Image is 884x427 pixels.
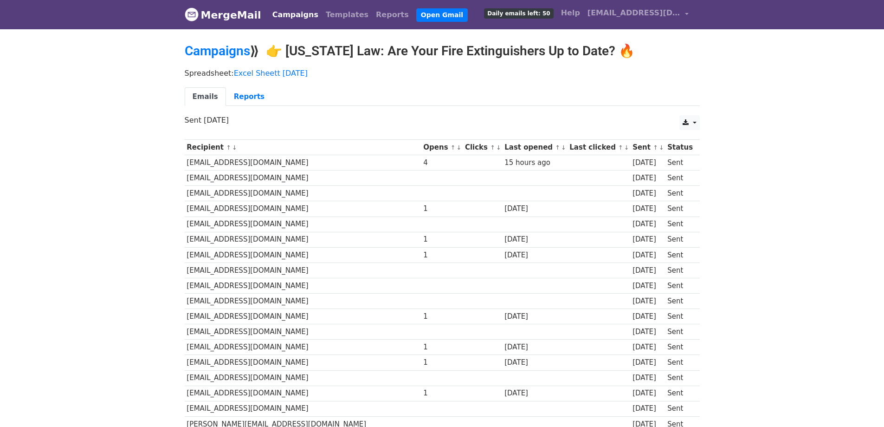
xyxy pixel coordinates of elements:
[322,6,372,24] a: Templates
[185,5,261,25] a: MergeMail
[632,204,663,214] div: [DATE]
[185,401,421,416] td: [EMAIL_ADDRESS][DOMAIN_NAME]
[665,355,695,370] td: Sent
[632,250,663,261] div: [DATE]
[185,324,421,340] td: [EMAIL_ADDRESS][DOMAIN_NAME]
[632,373,663,383] div: [DATE]
[185,87,226,106] a: Emails
[269,6,322,24] a: Campaigns
[185,278,421,293] td: [EMAIL_ADDRESS][DOMAIN_NAME]
[185,386,421,401] td: [EMAIL_ADDRESS][DOMAIN_NAME]
[185,68,700,78] p: Spreadsheet:
[423,357,460,368] div: 1
[665,370,695,386] td: Sent
[185,43,250,59] a: Campaigns
[451,144,456,151] a: ↑
[185,140,421,155] th: Recipient
[185,263,421,278] td: [EMAIL_ADDRESS][DOMAIN_NAME]
[665,386,695,401] td: Sent
[185,232,421,247] td: [EMAIL_ADDRESS][DOMAIN_NAME]
[484,8,553,19] span: Daily emails left: 50
[665,217,695,232] td: Sent
[423,342,460,353] div: 1
[555,144,560,151] a: ↑
[185,7,199,21] img: MergeMail logo
[568,140,631,155] th: Last clicked
[185,370,421,386] td: [EMAIL_ADDRESS][DOMAIN_NAME]
[232,144,237,151] a: ↓
[226,144,231,151] a: ↑
[587,7,680,19] span: [EMAIL_ADDRESS][DOMAIN_NAME]
[665,186,695,201] td: Sent
[185,171,421,186] td: [EMAIL_ADDRESS][DOMAIN_NAME]
[665,401,695,416] td: Sent
[423,311,460,322] div: 1
[185,186,421,201] td: [EMAIL_ADDRESS][DOMAIN_NAME]
[416,8,468,22] a: Open Gmail
[185,43,700,59] h2: ⟫ 👉 [US_STATE] Law: Are Your Fire Extinguishers Up to Date? 🔥
[632,158,663,168] div: [DATE]
[838,382,884,427] iframe: Chat Widget
[423,234,460,245] div: 1
[618,144,623,151] a: ↑
[665,247,695,263] td: Sent
[584,4,692,26] a: [EMAIL_ADDRESS][DOMAIN_NAME]
[504,250,565,261] div: [DATE]
[665,232,695,247] td: Sent
[504,204,565,214] div: [DATE]
[665,278,695,293] td: Sent
[632,296,663,307] div: [DATE]
[659,144,664,151] a: ↓
[557,4,584,22] a: Help
[457,144,462,151] a: ↓
[630,140,665,155] th: Sent
[423,388,460,399] div: 1
[665,309,695,324] td: Sent
[185,309,421,324] td: [EMAIL_ADDRESS][DOMAIN_NAME]
[624,144,629,151] a: ↓
[665,201,695,217] td: Sent
[653,144,658,151] a: ↑
[504,311,565,322] div: [DATE]
[504,357,565,368] div: [DATE]
[665,263,695,278] td: Sent
[632,173,663,184] div: [DATE]
[665,171,695,186] td: Sent
[226,87,272,106] a: Reports
[632,265,663,276] div: [DATE]
[423,158,460,168] div: 4
[632,327,663,337] div: [DATE]
[632,342,663,353] div: [DATE]
[665,140,695,155] th: Status
[185,217,421,232] td: [EMAIL_ADDRESS][DOMAIN_NAME]
[421,140,463,155] th: Opens
[561,144,566,151] a: ↓
[632,403,663,414] div: [DATE]
[185,355,421,370] td: [EMAIL_ADDRESS][DOMAIN_NAME]
[185,340,421,355] td: [EMAIL_ADDRESS][DOMAIN_NAME]
[665,155,695,171] td: Sent
[665,324,695,340] td: Sent
[632,234,663,245] div: [DATE]
[423,204,460,214] div: 1
[502,140,567,155] th: Last opened
[632,311,663,322] div: [DATE]
[504,234,565,245] div: [DATE]
[372,6,413,24] a: Reports
[632,357,663,368] div: [DATE]
[504,342,565,353] div: [DATE]
[665,340,695,355] td: Sent
[632,188,663,199] div: [DATE]
[185,115,700,125] p: Sent [DATE]
[185,247,421,263] td: [EMAIL_ADDRESS][DOMAIN_NAME]
[504,388,565,399] div: [DATE]
[504,158,565,168] div: 15 hours ago
[234,69,308,78] a: Excel Sheett [DATE]
[496,144,501,151] a: ↓
[185,155,421,171] td: [EMAIL_ADDRESS][DOMAIN_NAME]
[463,140,502,155] th: Clicks
[185,294,421,309] td: [EMAIL_ADDRESS][DOMAIN_NAME]
[665,294,695,309] td: Sent
[632,388,663,399] div: [DATE]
